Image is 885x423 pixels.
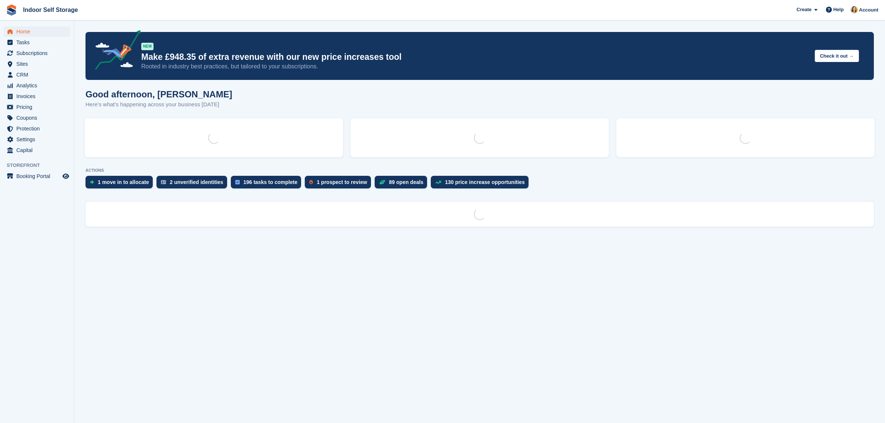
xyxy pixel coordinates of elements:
div: 1 move in to allocate [98,179,149,185]
img: stora-icon-8386f47178a22dfd0bd8f6a31ec36ba5ce8667c1dd55bd0f319d3a0aa187defe.svg [6,4,17,16]
span: Help [833,6,844,13]
a: 1 move in to allocate [85,176,156,192]
img: price-adjustments-announcement-icon-8257ccfd72463d97f412b2fc003d46551f7dbcb40ab6d574587a9cd5c0d94... [89,30,141,72]
a: Preview store [61,172,70,181]
a: menu [4,26,70,37]
h1: Good afternoon, [PERSON_NAME] [85,89,232,99]
div: 130 price increase opportunities [445,179,525,185]
span: CRM [16,70,61,80]
div: 196 tasks to complete [243,179,298,185]
div: 2 unverified identities [170,179,223,185]
a: menu [4,70,70,80]
a: menu [4,48,70,58]
a: menu [4,123,70,134]
a: menu [4,145,70,155]
a: 89 open deals [375,176,431,192]
a: menu [4,80,70,91]
span: Create [797,6,811,13]
a: 130 price increase opportunities [431,176,532,192]
div: NEW [141,43,154,50]
span: Invoices [16,91,61,101]
img: Emma Higgins [850,6,858,13]
a: menu [4,134,70,145]
img: deal-1b604bf984904fb50ccaf53a9ad4b4a5d6e5aea283cecdc64d6e3604feb123c2.svg [379,180,385,185]
span: Subscriptions [16,48,61,58]
span: Analytics [16,80,61,91]
a: menu [4,37,70,48]
span: Settings [16,134,61,145]
span: Storefront [7,162,74,169]
img: prospect-51fa495bee0391a8d652442698ab0144808aea92771e9ea1ae160a38d050c398.svg [309,180,313,184]
div: 1 prospect to review [317,179,367,185]
a: menu [4,91,70,101]
div: 89 open deals [389,179,424,185]
a: menu [4,102,70,112]
a: menu [4,113,70,123]
img: verify_identity-adf6edd0f0f0b5bbfe63781bf79b02c33cf7c696d77639b501bdc392416b5a36.svg [161,180,166,184]
img: move_ins_to_allocate_icon-fdf77a2bb77ea45bf5b3d319d69a93e2d87916cf1d5bf7949dd705db3b84f3ca.svg [90,180,94,184]
a: 196 tasks to complete [231,176,305,192]
span: Account [859,6,878,14]
a: Indoor Self Storage [20,4,81,16]
button: Check it out → [815,50,859,62]
p: Here's what's happening across your business [DATE] [85,100,232,109]
span: Pricing [16,102,61,112]
a: 1 prospect to review [305,176,374,192]
span: Home [16,26,61,37]
span: Protection [16,123,61,134]
a: 2 unverified identities [156,176,231,192]
span: Booking Portal [16,171,61,181]
p: ACTIONS [85,168,874,173]
span: Capital [16,145,61,155]
p: Make £948.35 of extra revenue with our new price increases tool [141,52,809,62]
span: Tasks [16,37,61,48]
img: task-75834270c22a3079a89374b754ae025e5fb1db73e45f91037f5363f120a921f8.svg [235,180,240,184]
img: price_increase_opportunities-93ffe204e8149a01c8c9dc8f82e8f89637d9d84a8eef4429ea346261dce0b2c0.svg [435,181,441,184]
span: Coupons [16,113,61,123]
a: menu [4,171,70,181]
p: Rooted in industry best practices, but tailored to your subscriptions. [141,62,809,71]
span: Sites [16,59,61,69]
a: menu [4,59,70,69]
